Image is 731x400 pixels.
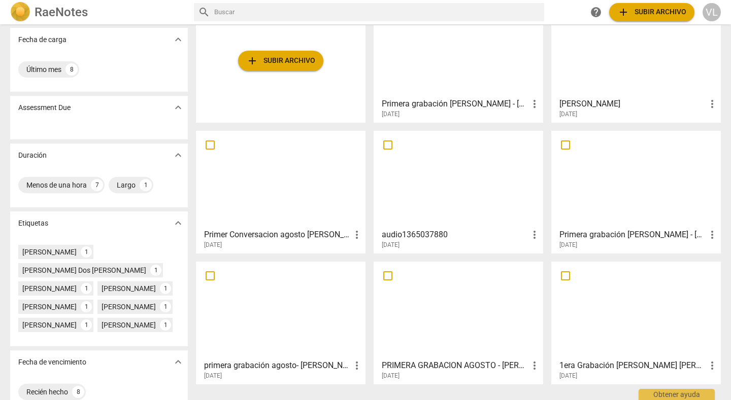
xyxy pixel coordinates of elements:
div: [PERSON_NAME] Dos [PERSON_NAME] [22,265,146,275]
span: expand_more [172,33,184,46]
button: Mostrar más [171,100,186,115]
p: Fecha de carga [18,34,67,45]
a: PRIMERA GRABACION AGOSTO - [PERSON_NAME][DATE] [377,265,540,380]
div: 1 [150,265,161,276]
span: [DATE] [382,372,400,380]
span: [DATE] [382,241,400,249]
span: expand_more [172,356,184,368]
a: Obtener ayuda [587,3,605,21]
span: more_vert [528,98,541,110]
h3: primera grabación agosto- Victor López [204,359,351,372]
span: add [246,55,258,67]
h3: Agustín Pinchulef [559,98,706,110]
button: Mostrar más [171,354,186,370]
span: more_vert [706,359,718,372]
input: Buscar [214,4,540,20]
div: 1 [81,319,92,331]
h3: PRIMERA GRABACION AGOSTO - SEBASTIAN SOSA [382,359,528,372]
a: primera grabación agosto- [PERSON_NAME][DATE] [200,265,362,380]
a: [PERSON_NAME][DATE] [555,4,717,118]
a: 1era Grabación [PERSON_NAME] [PERSON_NAME][DATE] [555,265,717,380]
span: [DATE] [559,372,577,380]
p: Duración [18,150,47,161]
h2: RaeNotes [35,5,88,19]
button: Subir [609,3,694,21]
div: [PERSON_NAME] [22,302,77,312]
span: add [617,6,629,18]
span: [DATE] [559,110,577,119]
p: Fecha de vencimiento [18,357,86,368]
h3: Primera grabación de Agosto - Johana Montoya Ruiz [382,98,528,110]
span: [DATE] [204,241,222,249]
h3: 1era Grabación de Agosto Marta Trujillo [559,359,706,372]
button: Mostrar más [171,148,186,163]
div: 1 [81,283,92,294]
button: Subir [238,51,323,71]
span: Subir archivo [617,6,686,18]
span: more_vert [351,229,363,241]
div: 1 [140,179,152,191]
span: expand_more [172,149,184,161]
div: Obtener ayuda [639,389,715,400]
span: more_vert [706,229,718,241]
a: Primera grabación [PERSON_NAME] - [PERSON_NAME][DATE] [555,134,717,249]
div: Último mes [26,64,61,75]
div: [PERSON_NAME] [102,283,156,294]
div: Largo [117,180,136,190]
div: [PERSON_NAME] [22,247,77,257]
a: LogoRaeNotes [10,2,186,22]
div: [PERSON_NAME] [22,320,77,330]
button: Mostrar más [171,32,186,47]
span: more_vert [528,359,541,372]
div: [PERSON_NAME] [22,283,77,294]
div: [PERSON_NAME] [102,302,156,312]
img: Logo [10,2,30,22]
a: Primera grabación [PERSON_NAME] - [PERSON_NAME][DATE] [377,4,540,118]
button: VL [703,3,721,21]
p: Assessment Due [18,102,71,113]
div: 1 [160,301,171,312]
a: audio1365037880[DATE] [377,134,540,249]
span: search [198,6,210,18]
div: [PERSON_NAME] [102,320,156,330]
span: [DATE] [559,241,577,249]
div: 1 [160,283,171,294]
div: 8 [65,63,78,76]
div: 1 [81,301,92,312]
div: 1 [81,246,92,258]
button: Mostrar más [171,215,186,231]
a: Primer Conversacion agosto [PERSON_NAME][DATE] [200,134,362,249]
span: [DATE] [382,110,400,119]
h3: Primer Conversacion agosto Esther Gerez [204,229,351,241]
span: more_vert [351,359,363,372]
span: more_vert [528,229,541,241]
h3: Primera grabación de Agosto - Estefania Aguirre [559,229,706,241]
p: Etiquetas [18,218,48,229]
div: Menos de una hora [26,180,87,190]
div: 8 [72,386,84,398]
span: [DATE] [204,372,222,380]
h3: audio1365037880 [382,229,528,241]
div: 1 [160,319,171,331]
div: 7 [91,179,103,191]
span: expand_more [172,101,184,114]
span: Subir archivo [246,55,315,67]
span: help [590,6,602,18]
span: more_vert [706,98,718,110]
span: expand_more [172,217,184,229]
div: Recién hecho [26,387,68,397]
